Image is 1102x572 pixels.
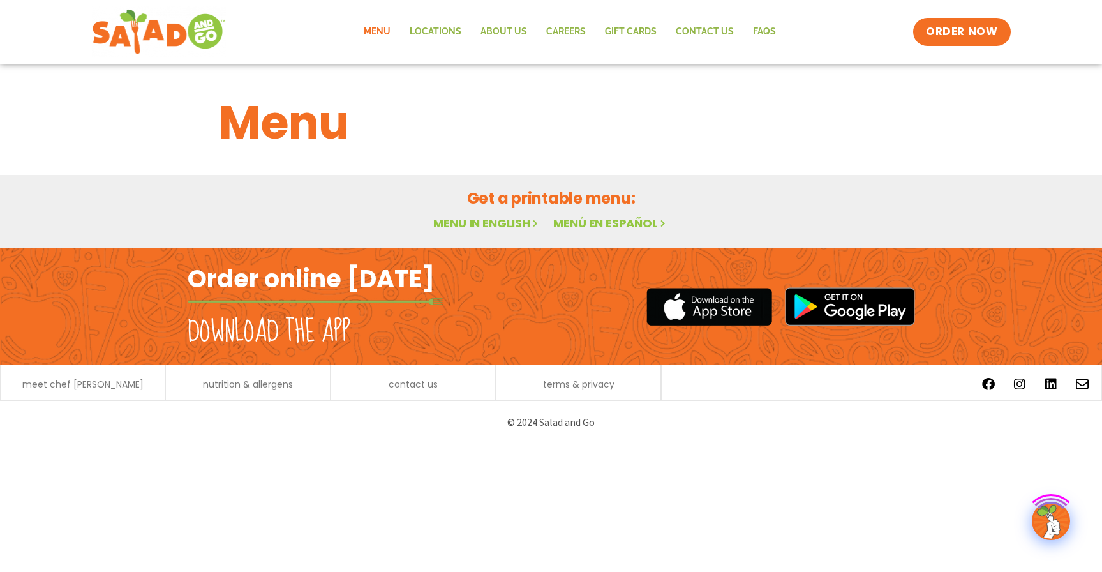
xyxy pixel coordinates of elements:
[646,286,772,327] img: appstore
[219,88,884,157] h1: Menu
[354,17,400,47] a: Menu
[743,17,786,47] a: FAQs
[595,17,666,47] a: GIFT CARDS
[188,298,443,305] img: fork
[203,380,293,389] a: nutrition & allergens
[543,380,614,389] a: terms & privacy
[537,17,595,47] a: Careers
[219,187,884,209] h2: Get a printable menu:
[471,17,537,47] a: About Us
[22,380,144,389] a: meet chef [PERSON_NAME]
[433,215,540,231] a: Menu in English
[926,24,997,40] span: ORDER NOW
[194,414,909,431] p: © 2024 Salad and Go
[188,263,435,294] h2: Order online [DATE]
[354,17,786,47] nav: Menu
[92,6,227,57] img: new-SAG-logo-768×292
[666,17,743,47] a: Contact Us
[913,18,1010,46] a: ORDER NOW
[553,215,668,231] a: Menú en español
[389,380,438,389] a: contact us
[400,17,471,47] a: Locations
[785,287,915,326] img: google_play
[188,314,350,350] h2: Download the app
